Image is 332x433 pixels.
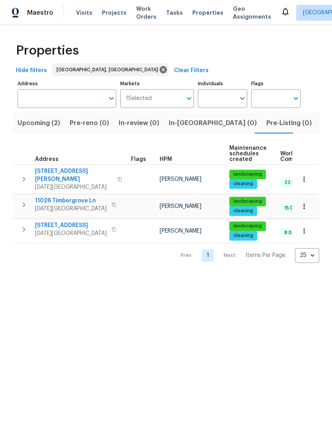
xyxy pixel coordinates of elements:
[184,93,195,104] button: Open
[35,229,107,237] span: [DATE][GEOGRAPHIC_DATA]
[160,228,201,234] span: [PERSON_NAME]
[202,249,214,262] a: Goto page 1
[35,183,113,191] span: [DATE][GEOGRAPHIC_DATA]
[106,93,117,104] button: Open
[230,198,265,205] span: landscaping
[27,9,53,17] span: Maestro
[173,248,319,263] nav: Pagination Navigation
[281,205,306,212] span: 15 Done
[192,9,223,17] span: Properties
[70,118,109,129] span: Pre-reno (0)
[174,66,209,76] span: Clear Filters
[237,93,248,104] button: Open
[160,176,201,182] span: [PERSON_NAME]
[171,63,212,78] button: Clear Filters
[18,81,116,86] label: Address
[246,251,285,259] p: Items Per Page
[16,47,79,55] span: Properties
[126,95,152,102] span: 1 Selected
[251,81,301,86] label: Flags
[230,232,256,239] span: cleaning
[119,118,159,129] span: In-review (0)
[18,118,60,129] span: Upcoming (2)
[102,9,127,17] span: Projects
[160,204,201,209] span: [PERSON_NAME]
[136,5,156,21] span: Work Orders
[120,81,194,86] label: Markets
[57,66,161,74] span: [GEOGRAPHIC_DATA], [GEOGRAPHIC_DATA]
[169,118,257,129] span: In-[GEOGRAPHIC_DATA] (0)
[281,229,304,236] span: 8 Done
[166,10,183,16] span: Tasks
[230,223,265,229] span: landscaping
[198,81,247,86] label: Individuals
[76,9,92,17] span: Visits
[281,179,307,186] span: 22 Done
[230,180,256,187] span: cleaning
[290,93,301,104] button: Open
[230,171,265,178] span: landscaping
[35,205,107,213] span: [DATE][GEOGRAPHIC_DATA]
[16,66,47,76] span: Hide filters
[35,221,107,229] span: [STREET_ADDRESS]
[53,63,168,76] div: [GEOGRAPHIC_DATA], [GEOGRAPHIC_DATA]
[280,151,330,162] span: Work Order Completion
[266,118,312,129] span: Pre-Listing (0)
[131,157,146,162] span: Flags
[229,145,267,162] span: Maintenance schedules created
[35,197,107,205] span: 11026 Timbergrove Ln
[295,245,319,266] div: 25
[230,208,256,214] span: cleaning
[233,5,271,21] span: Geo Assignments
[160,157,172,162] span: HPM
[13,63,50,78] button: Hide filters
[35,157,59,162] span: Address
[35,167,113,183] span: [STREET_ADDRESS][PERSON_NAME]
